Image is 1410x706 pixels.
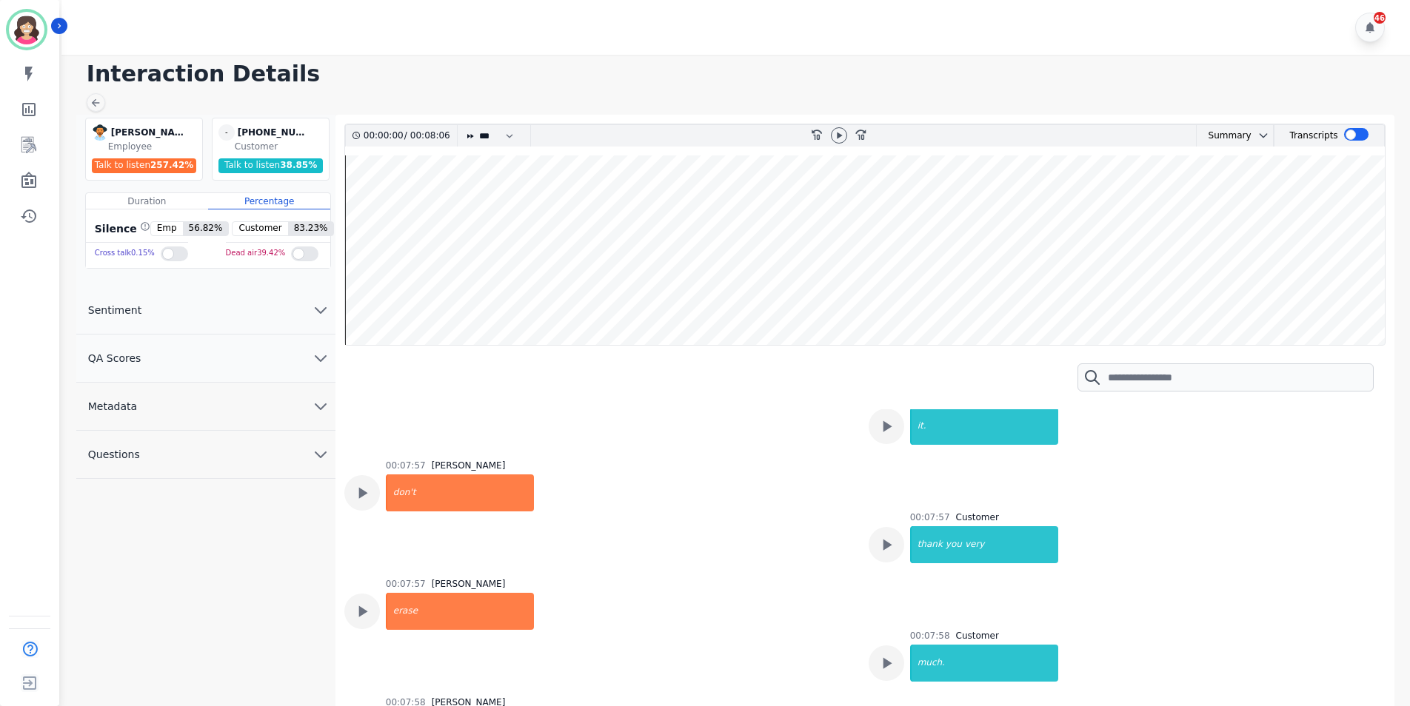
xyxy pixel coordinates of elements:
[1197,125,1252,147] div: Summary
[910,630,950,642] div: 00:07:58
[432,460,506,471] div: [PERSON_NAME]
[151,222,183,235] span: Emp
[956,630,999,642] div: Customer
[218,158,324,173] div: Talk to listen
[76,303,153,317] span: Sentiment
[364,125,404,147] div: 00:00:00
[183,222,229,235] span: 56.82 %
[76,383,335,431] button: Metadata chevron down
[76,399,149,414] span: Metadata
[76,351,153,366] span: QA Scores
[364,125,454,147] div: /
[407,125,448,147] div: 00:08:06
[76,431,335,479] button: Questions chevron down
[312,397,330,415] svg: chevron down
[387,593,534,630] div: erase
[235,141,326,152] div: Customer
[1289,125,1337,147] div: Transcripts
[218,124,235,141] span: -
[288,222,334,235] span: 83.23 %
[312,301,330,319] svg: chevron down
[150,160,193,170] span: 257.42 %
[386,578,426,590] div: 00:07:57
[387,474,534,511] div: don't
[76,447,152,462] span: Questions
[1257,130,1269,141] svg: chevron down
[944,526,963,563] div: you
[963,526,1058,563] div: very
[233,222,287,235] span: Customer
[76,286,335,334] button: Sentiment chevron down
[92,221,150,236] div: Silence
[910,511,950,523] div: 00:07:57
[76,334,335,383] button: QA Scores chevron down
[238,124,312,141] div: [PHONE_NUMBER]
[956,511,999,523] div: Customer
[95,243,155,264] div: Cross talk 0.15 %
[912,526,944,563] div: thank
[280,160,317,170] span: 38.85 %
[312,446,330,463] svg: chevron down
[208,193,330,209] div: Percentage
[108,141,199,152] div: Employee
[86,193,208,209] div: Duration
[1374,12,1386,24] div: 46
[432,578,506,590] div: [PERSON_NAME]
[9,12,44,47] img: Bordered avatar
[912,645,1058,682] div: much.
[312,349,330,367] svg: chevron down
[912,408,1058,445] div: it.
[1252,130,1269,141] button: chevron down
[226,243,286,264] div: Dead air 39.42 %
[87,61,1395,87] h1: Interaction Details
[386,460,426,471] div: 00:07:57
[111,124,185,141] div: [PERSON_NAME]
[92,158,197,173] div: Talk to listen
